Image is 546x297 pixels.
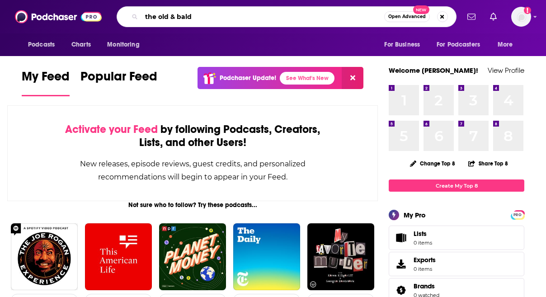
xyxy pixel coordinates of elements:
button: Change Top 8 [405,158,461,169]
img: User Profile [511,7,531,27]
button: open menu [22,36,66,53]
div: by following Podcasts, Creators, Lists, and other Users! [53,123,332,149]
a: See What's New [280,72,334,85]
span: Lists [392,231,410,244]
a: Popular Feed [80,69,157,96]
span: Popular Feed [80,69,157,90]
span: Monitoring [107,38,139,51]
span: PRO [512,212,523,218]
span: Logged in as Naomiumusic [511,7,531,27]
span: For Podcasters [437,38,480,51]
div: Not sure who to follow? Try these podcasts... [7,201,378,209]
a: Brands [392,284,410,297]
a: View Profile [488,66,524,75]
a: Create My Top 8 [389,179,524,192]
span: Charts [71,38,91,51]
img: The Joe Rogan Experience [11,223,78,290]
span: Activate your Feed [65,123,158,136]
span: New [413,5,429,14]
a: PRO [512,211,523,218]
span: Podcasts [28,38,55,51]
span: My Feed [22,69,70,90]
img: Podchaser - Follow, Share and Rate Podcasts [15,8,102,25]
span: Brands [414,282,435,290]
span: 0 items [414,266,436,272]
button: open menu [491,36,524,53]
a: Welcome [PERSON_NAME]! [389,66,478,75]
span: Open Advanced [388,14,426,19]
div: Search podcasts, credits, & more... [117,6,457,27]
img: The Daily [233,223,300,290]
span: Lists [414,230,427,238]
a: Brands [414,282,439,290]
svg: Add a profile image [524,7,531,14]
a: Show notifications dropdown [486,9,500,24]
span: For Business [384,38,420,51]
span: More [498,38,513,51]
a: Exports [389,252,524,276]
button: open menu [378,36,431,53]
a: My Feed [22,69,70,96]
span: Exports [392,258,410,270]
a: Lists [389,226,524,250]
button: Show profile menu [511,7,531,27]
img: This American Life [85,223,152,290]
p: Podchaser Update! [220,74,276,82]
input: Search podcasts, credits, & more... [141,9,384,24]
span: Exports [414,256,436,264]
button: open menu [431,36,493,53]
a: Show notifications dropdown [464,9,479,24]
img: My Favorite Murder with Karen Kilgariff and Georgia Hardstark [307,223,374,290]
button: Open AdvancedNew [384,11,430,22]
button: Share Top 8 [468,155,508,172]
span: 0 items [414,240,432,246]
span: Lists [414,230,432,238]
div: New releases, episode reviews, guest credits, and personalized recommendations will begin to appe... [53,157,332,184]
button: open menu [101,36,151,53]
a: Charts [66,36,96,53]
div: My Pro [404,211,426,219]
img: Planet Money [159,223,226,290]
